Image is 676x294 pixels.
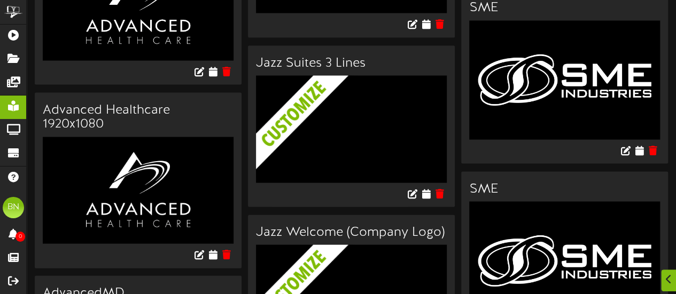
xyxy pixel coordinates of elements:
h3: SME [469,1,660,15]
div: BN [3,197,24,218]
h3: Advanced Healthcare 1920x1080 [43,104,234,132]
h3: Jazz Welcome (Company Logo) [256,226,447,240]
h3: Jazz Suites 3 Lines [256,57,447,70]
img: cb6c8ce7-7247-4c29-852a-03e30aa5b741.png [469,21,660,140]
span: 0 [15,232,25,242]
img: b690dabd-b6bc-498b-ae35-ec493208405d.png [43,137,234,244]
h3: SME [469,182,660,196]
img: customize_overlay-33eb2c126fd3cb1579feece5bc878b72.png [256,76,463,213]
